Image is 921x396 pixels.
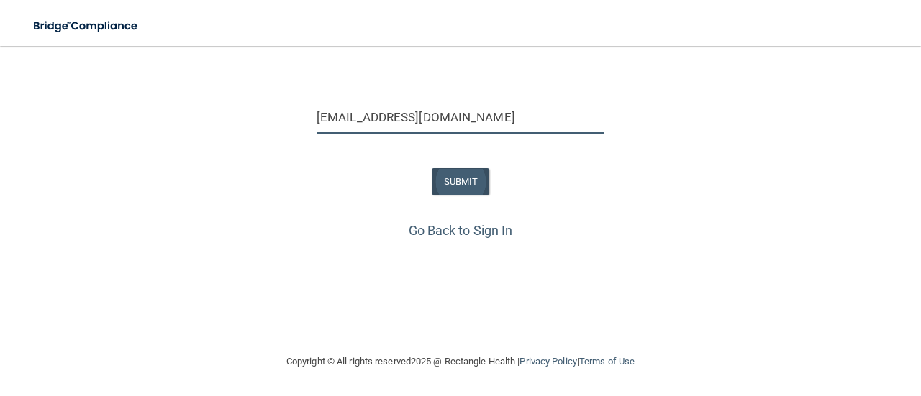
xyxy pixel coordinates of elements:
[409,223,513,238] a: Go Back to Sign In
[432,168,490,195] button: SUBMIT
[579,356,635,367] a: Terms of Use
[520,356,576,367] a: Privacy Policy
[198,339,723,385] div: Copyright © All rights reserved 2025 @ Rectangle Health | |
[22,11,151,41] img: bridge_compliance_login_screen.278c3ca4.svg
[317,101,604,134] input: Email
